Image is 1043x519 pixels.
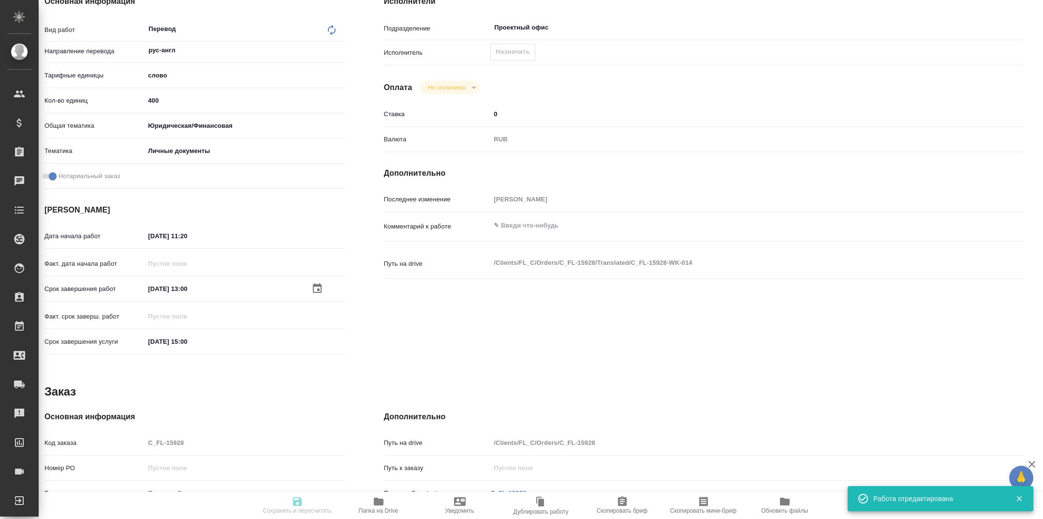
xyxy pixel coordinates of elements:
p: Путь на drive [384,438,491,448]
h4: Основная информация [44,411,345,423]
p: Комментарий к работе [384,222,491,231]
div: Личные документы [145,143,345,159]
input: Пустое поле [145,309,229,323]
p: Направление перевода [44,46,145,56]
span: Нотариальный заказ [59,171,120,181]
h4: Дополнительно [384,411,1024,423]
p: Путь к заказу [384,463,491,473]
p: Тарифные единицы [44,71,145,80]
button: Обновить файлы [744,492,825,519]
p: Валюта [384,135,491,144]
button: Папка на Drive [338,492,419,519]
p: Общая тематика [44,121,145,131]
button: 🙏 [1009,466,1033,490]
p: Тематика [44,146,145,156]
p: Дата начала работ [44,231,145,241]
input: ✎ Введи что-нибудь [145,335,229,349]
input: ✎ Введи что-нибудь [490,107,970,121]
p: Срок завершения работ [44,284,145,294]
div: RUB [490,131,970,148]
p: Последнее изменение [384,195,491,204]
p: Номер РО [44,463,145,473]
span: Уведомить [445,507,474,514]
p: Вид услуги [44,488,145,498]
p: Кол-во единиц [44,96,145,106]
textarea: /Clients/FL_C/Orders/C_FL-15928/Translated/C_FL-15928-WK-014 [490,255,970,271]
p: Факт. срок заверш. работ [44,312,145,321]
div: Юридическая/Финансовая [145,118,345,134]
p: Вид работ [44,25,145,35]
span: Папка на Drive [359,507,398,514]
p: Факт. дата начала работ [44,259,145,269]
button: Уведомить [419,492,500,519]
p: Подразделение [384,24,491,33]
span: Обновить файлы [761,507,808,514]
p: Ставка [384,109,491,119]
button: Скопировать мини-бриф [663,492,744,519]
button: Дублировать работу [500,492,582,519]
input: Пустое поле [490,192,970,206]
button: Скопировать бриф [582,492,663,519]
button: Open [340,49,342,51]
span: Дублировать работу [514,508,569,515]
button: Не оплачена [425,83,468,92]
h4: Дополнительно [384,168,1024,179]
input: Пустое поле [490,461,970,475]
span: 🙏 [1013,468,1029,488]
input: Пустое поле [145,436,345,450]
input: ✎ Введи что-нибудь [145,282,229,296]
button: Сохранить и пересчитать [257,492,338,519]
span: Скопировать мини-бриф [670,507,736,514]
div: Работа отредактирована [873,494,1001,504]
p: Проекты Smartcat [384,488,491,498]
input: ✎ Введи что-нибудь [145,229,229,243]
input: Пустое поле [490,436,970,450]
h2: Заказ [44,384,76,399]
h4: Оплата [384,82,412,93]
input: Пустое поле [145,486,345,500]
p: Путь на drive [384,259,491,269]
button: Open [965,27,967,29]
p: Код заказа [44,438,145,448]
div: слово [145,67,345,84]
p: Срок завершения услуги [44,337,145,347]
span: Сохранить и пересчитать [263,507,332,514]
input: Пустое поле [145,461,345,475]
p: Исполнитель [384,48,491,58]
span: Скопировать бриф [597,507,647,514]
h4: [PERSON_NAME] [44,204,345,216]
input: Пустое поле [145,257,229,271]
div: Не оплачена [420,81,479,94]
button: Закрыть [1009,494,1029,503]
input: ✎ Введи что-нибудь [145,93,345,107]
a: C_FL-15928 [490,489,526,497]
